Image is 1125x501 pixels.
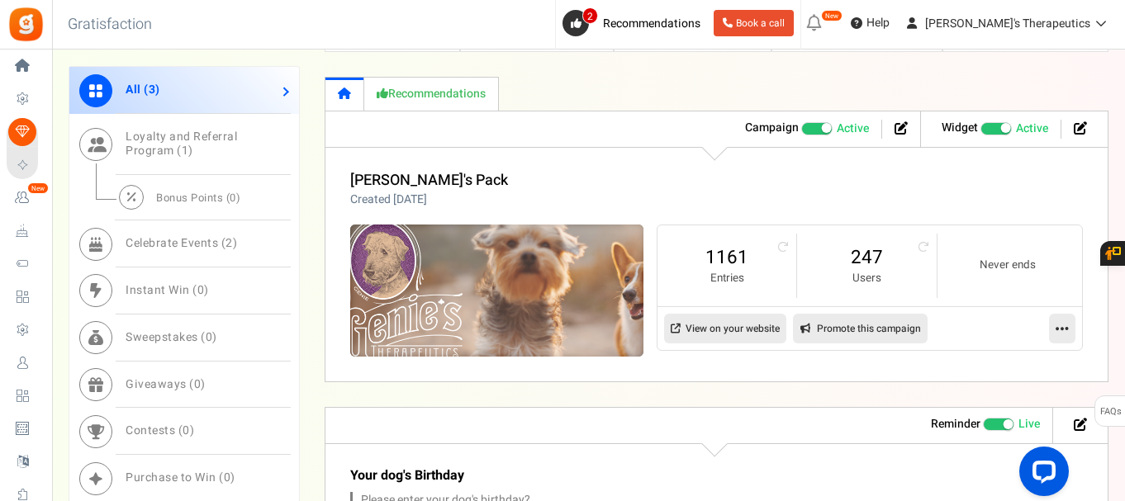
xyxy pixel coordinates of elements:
[50,8,170,41] h3: Gratisfaction
[126,422,194,439] span: Contests ( )
[126,128,237,159] span: Loyalty and Referral Program ( )
[7,6,45,43] img: Gratisfaction
[230,189,236,205] span: 0
[156,189,240,205] span: Bonus Points ( )
[1018,416,1040,432] span: Live
[745,119,799,136] strong: Campaign
[844,10,896,36] a: Help
[182,142,189,159] span: 1
[931,415,980,432] strong: Reminder
[603,15,700,32] span: Recommendations
[714,10,794,36] a: Book a call
[837,121,869,137] span: Active
[149,81,156,98] span: 3
[126,328,217,346] span: Sweepstakes ( )
[126,81,160,98] span: All ( )
[350,191,508,208] p: Created [DATE]
[582,7,598,24] span: 2
[929,120,1061,139] li: Widget activated
[126,234,237,252] span: Celebrate Events ( )
[814,271,920,286] small: Users
[674,244,781,271] a: 1161
[206,328,213,346] span: 0
[1016,121,1048,137] span: Active
[954,258,1061,273] small: Never ends
[126,375,206,392] span: Giveaways ( )
[793,314,928,343] a: Promote this campaign
[183,422,190,439] span: 0
[126,281,209,299] span: Instant Win ( )
[224,469,231,486] span: 0
[562,10,707,36] a: 2 Recommendations
[821,10,843,21] em: New
[27,182,49,194] em: New
[1099,396,1122,428] span: FAQs
[862,15,890,31] span: Help
[197,281,205,299] span: 0
[194,375,202,392] span: 0
[674,271,781,286] small: Entries
[664,314,786,343] a: View on your website
[350,169,508,191] a: [PERSON_NAME]'s Pack
[7,184,45,212] a: New
[225,234,233,252] span: 2
[126,469,235,486] span: Purchase to Win ( )
[364,77,499,111] a: Recommendations
[350,469,937,484] h3: Your dog's Birthday
[942,119,978,136] strong: Widget
[814,244,920,271] a: 247
[925,15,1090,32] span: [PERSON_NAME]'s Therapeutics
